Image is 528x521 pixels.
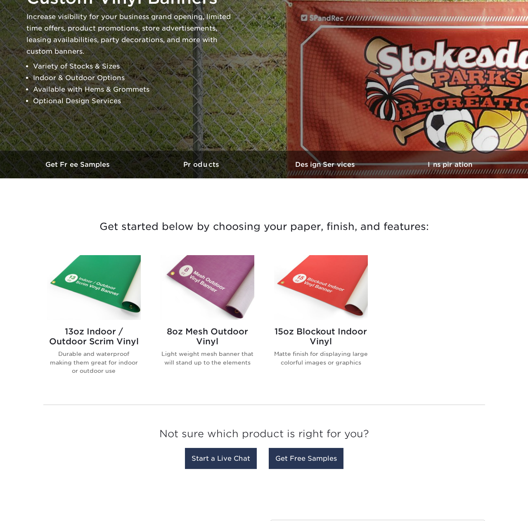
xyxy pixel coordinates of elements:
[185,448,257,469] a: Start a Live Chat
[274,350,368,367] p: Matte finish for displaying large colorful images or graphics
[264,161,388,168] h3: Design Services
[274,327,368,346] h2: 15oz Blockout Indoor Vinyl
[26,11,233,57] p: Increase visibility for your business grand opening, limited time offers, product promotions, sto...
[33,72,233,84] li: Indoor & Outdoor Options
[161,255,254,320] img: 8oz Mesh Outdoor Vinyl Banners
[274,255,368,320] img: 15oz Blockout Indoor Vinyl Banners
[161,255,254,388] a: 8oz Mesh Outdoor Vinyl Banners 8oz Mesh Outdoor Vinyl Light weight mesh banner that will stand up...
[140,161,264,168] h3: Products
[47,255,141,320] img: 13oz Indoor / Outdoor Scrim Vinyl Banners
[23,208,506,245] h3: Get started below by choosing your paper, finish, and features:
[274,255,368,388] a: 15oz Blockout Indoor Vinyl Banners 15oz Blockout Indoor Vinyl Matte finish for displaying large c...
[47,255,141,388] a: 13oz Indoor / Outdoor Scrim Vinyl Banners 13oz Indoor / Outdoor Scrim Vinyl Durable and waterproo...
[33,61,233,72] li: Variety of Stocks & Sizes
[161,327,254,346] h2: 8oz Mesh Outdoor Vinyl
[140,151,264,178] a: Products
[33,84,233,95] li: Available with Hems & Grommets
[161,350,254,367] p: Light weight mesh banner that will stand up to the elements
[388,151,512,178] a: Inspiration
[17,161,140,168] h3: Get Free Samples
[43,422,485,450] h3: Not sure which product is right for you?
[388,161,512,168] h3: Inspiration
[47,350,141,375] p: Durable and waterproof making them great for indoor or outdoor use
[269,448,343,469] a: Get Free Samples
[33,95,233,107] li: Optional Design Services
[17,151,140,178] a: Get Free Samples
[47,327,141,346] h2: 13oz Indoor / Outdoor Scrim Vinyl
[264,151,388,178] a: Design Services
